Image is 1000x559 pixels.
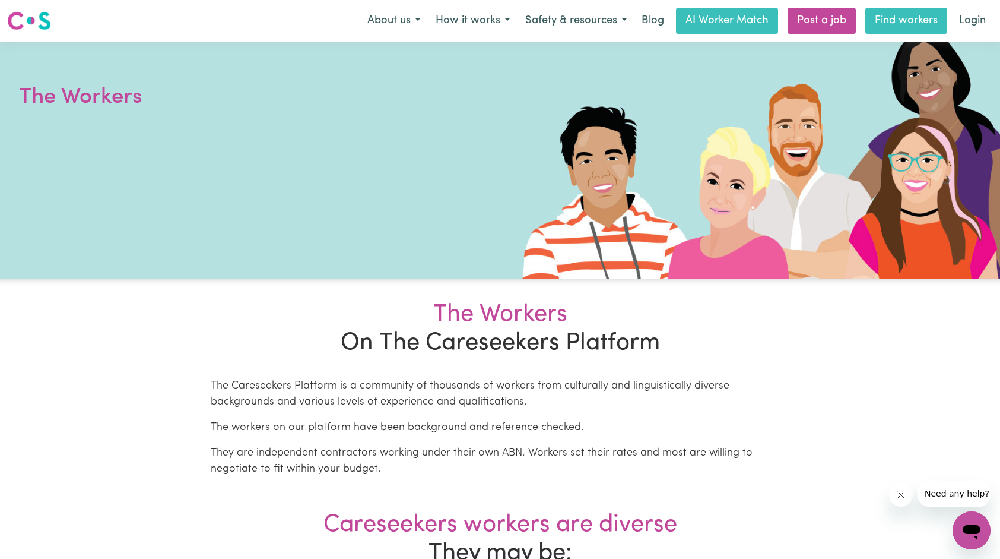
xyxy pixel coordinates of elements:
[7,7,51,34] a: Careseekers logo
[634,8,671,34] a: Blog
[7,10,51,31] img: Careseekers logo
[676,8,778,34] a: AI Worker Match
[952,8,993,34] a: Login
[19,82,304,113] h1: The Workers
[428,8,518,33] button: How it works
[211,420,790,436] p: The workers on our platform have been background and reference checked.
[211,378,790,410] p: The Careseekers Platform is a community of thousands of workers from culturally and linguisticall...
[211,301,790,329] div: The Workers
[211,511,790,539] div: Careseekers workers are diverse
[918,481,991,507] iframe: Message from company
[889,483,913,507] iframe: Close message
[788,8,856,34] a: Post a job
[360,8,428,33] button: About us
[953,511,991,549] iframe: Button to launch messaging window
[204,301,797,358] h2: On The Careseekers Platform
[211,446,790,478] p: They are independent contractors working under their own ABN. Workers set their rates and most ar...
[865,8,947,34] a: Find workers
[518,8,634,33] button: Safety & resources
